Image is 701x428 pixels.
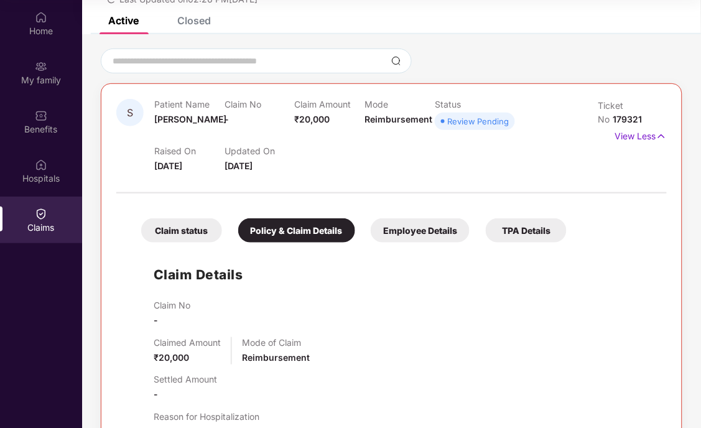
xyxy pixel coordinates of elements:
span: - [154,389,158,400]
p: Raised On [154,146,225,156]
img: svg+xml;base64,PHN2ZyB3aWR0aD0iMjAiIGhlaWdodD0iMjAiIHZpZXdCb3g9IjAgMCAyMCAyMCIgZmlsbD0ibm9uZSIgeG... [35,60,47,73]
div: Policy & Claim Details [238,218,355,243]
span: [DATE] [154,160,182,171]
p: Mode of Claim [242,337,310,348]
p: Patient Name [154,99,225,109]
span: Reimbursement [242,352,310,363]
div: Review Pending [447,115,509,128]
h1: Claim Details [154,264,243,285]
p: Claim No [225,99,295,109]
img: svg+xml;base64,PHN2ZyBpZD0iSG9zcGl0YWxzIiB4bWxucz0iaHR0cDovL3d3dy53My5vcmcvMjAwMC9zdmciIHdpZHRoPS... [35,159,47,171]
img: svg+xml;base64,PHN2ZyB4bWxucz0iaHR0cDovL3d3dy53My5vcmcvMjAwMC9zdmciIHdpZHRoPSIxNyIgaGVpZ2h0PSIxNy... [656,129,667,143]
img: svg+xml;base64,PHN2ZyBpZD0iQ2xhaW0iIHhtbG5zPSJodHRwOi8vd3d3LnczLm9yZy8yMDAwL3N2ZyIgd2lkdGg9IjIwIi... [35,208,47,220]
span: ₹20,000 [154,352,189,363]
span: - [225,114,229,124]
div: Employee Details [371,218,470,243]
span: 179321 [613,114,642,124]
div: Claim status [141,218,222,243]
p: Mode [364,99,435,109]
div: Closed [177,14,211,27]
span: [DATE] [225,160,253,171]
span: - [154,315,158,325]
p: Claim Amount [295,99,365,109]
img: svg+xml;base64,PHN2ZyBpZD0iQmVuZWZpdHMiIHhtbG5zPSJodHRwOi8vd3d3LnczLm9yZy8yMDAwL3N2ZyIgd2lkdGg9Ij... [35,109,47,122]
p: Updated On [225,146,295,156]
p: Status [435,99,505,109]
span: ₹20,000 [295,114,330,124]
span: [PERSON_NAME] [154,114,226,124]
span: S [127,108,133,118]
div: TPA Details [486,218,567,243]
p: Settled Amount [154,374,217,385]
p: Claimed Amount [154,337,221,348]
span: Reimbursement [364,114,432,124]
div: Active [108,14,139,27]
p: Reason for Hospitalization [154,412,259,422]
span: Ticket No [598,100,623,124]
img: svg+xml;base64,PHN2ZyBpZD0iSG9tZSIgeG1sbnM9Imh0dHA6Ly93d3cudzMub3JnLzIwMDAvc3ZnIiB3aWR0aD0iMjAiIG... [35,11,47,24]
img: svg+xml;base64,PHN2ZyBpZD0iU2VhcmNoLTMyeDMyIiB4bWxucz0iaHR0cDovL3d3dy53My5vcmcvMjAwMC9zdmciIHdpZH... [391,56,401,66]
p: Claim No [154,300,190,310]
p: View Less [615,126,667,143]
